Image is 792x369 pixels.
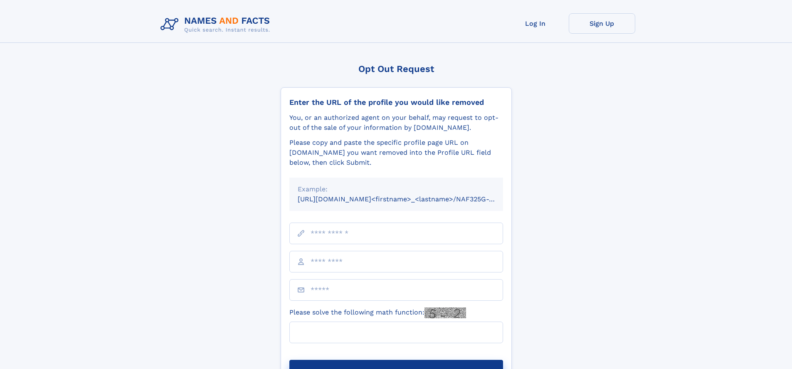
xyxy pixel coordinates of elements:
[289,113,503,133] div: You, or an authorized agent on your behalf, may request to opt-out of the sale of your informatio...
[289,98,503,107] div: Enter the URL of the profile you would like removed
[502,13,569,34] a: Log In
[281,64,512,74] div: Opt Out Request
[289,307,466,318] label: Please solve the following math function:
[298,184,495,194] div: Example:
[569,13,635,34] a: Sign Up
[298,195,519,203] small: [URL][DOMAIN_NAME]<firstname>_<lastname>/NAF325G-xxxxxxxx
[289,138,503,168] div: Please copy and paste the specific profile page URL on [DOMAIN_NAME] you want removed into the Pr...
[157,13,277,36] img: Logo Names and Facts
